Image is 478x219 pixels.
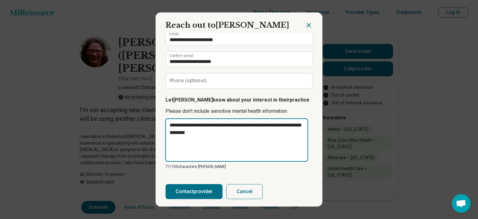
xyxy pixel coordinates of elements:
label: Phone (optional) [169,78,207,83]
label: Email [169,32,179,36]
label: Confirm email [169,54,193,58]
span: Reach out to [PERSON_NAME] [166,21,289,30]
p: Let [PERSON_NAME] know about your interest in their practice [166,96,312,104]
button: Close dialog [305,21,312,29]
button: Contactprovider [166,184,223,199]
p: Please don’t include sensitive mental health information. [166,107,312,115]
p: 77/ 700 characters [PERSON_NAME] [166,164,312,169]
button: Cancel [226,184,263,199]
